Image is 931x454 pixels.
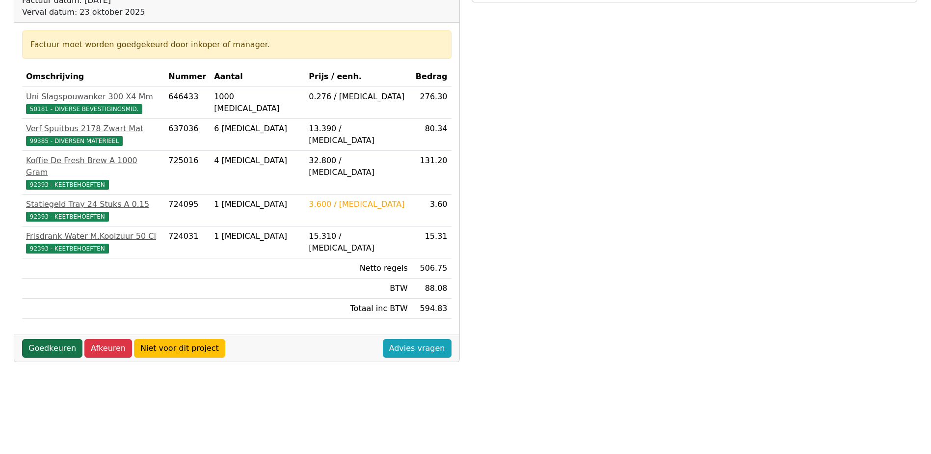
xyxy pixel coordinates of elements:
[309,123,408,146] div: 13.390 / [MEDICAL_DATA]
[412,151,452,195] td: 131.20
[214,123,301,135] div: 6 [MEDICAL_DATA]
[30,39,443,51] div: Factuur moet worden goedgekeurd door inkoper of manager.
[26,136,123,146] span: 99385 - DIVERSEN MATERIEEL
[383,339,452,358] a: Advies vragen
[309,91,408,103] div: 0.276 / [MEDICAL_DATA]
[305,299,412,319] td: Totaal inc BTW
[305,279,412,299] td: BTW
[164,227,210,258] td: 724031
[412,119,452,151] td: 80.34
[164,87,210,119] td: 646433
[26,155,160,190] a: Koffie De Fresh Brew A 1000 Gram92393 - KEETBEHOEFTEN
[26,104,142,114] span: 50181 - DIVERSE BEVESTIGINGSMID.
[26,199,160,210] div: Statiegeld Tray 24 Stuks A 0.15
[26,212,109,222] span: 92393 - KEETBEHOEFTEN
[309,230,408,254] div: 15.310 / [MEDICAL_DATA]
[305,258,412,279] td: Netto regels
[412,227,452,258] td: 15.31
[26,91,160,103] div: Uni Slagspouwanker 300 X4 Mm
[412,87,452,119] td: 276.30
[26,244,109,254] span: 92393 - KEETBEHOEFTEN
[26,199,160,222] a: Statiegeld Tray 24 Stuks A 0.1592393 - KEETBEHOEFTEN
[309,199,408,210] div: 3.600 / [MEDICAL_DATA]
[412,195,452,227] td: 3.60
[26,123,160,135] div: Verf Spuitbus 2178 Zwart Mat
[412,67,452,87] th: Bedrag
[214,230,301,242] div: 1 [MEDICAL_DATA]
[26,155,160,178] div: Koffie De Fresh Brew A 1000 Gram
[26,123,160,146] a: Verf Spuitbus 2178 Zwart Mat99385 - DIVERSEN MATERIEEL
[164,195,210,227] td: 724095
[22,6,325,18] div: Verval datum: 23 oktober 2025
[412,279,452,299] td: 88.08
[22,67,164,87] th: Omschrijving
[26,230,160,254] a: Frisdrank Water M.Koolzuur 50 Cl92393 - KEETBEHOEFTEN
[134,339,225,358] a: Niet voor dit project
[214,91,301,114] div: 1000 [MEDICAL_DATA]
[214,199,301,210] div: 1 [MEDICAL_DATA]
[164,151,210,195] td: 725016
[84,339,132,358] a: Afkeuren
[309,155,408,178] div: 32.800 / [MEDICAL_DATA]
[210,67,305,87] th: Aantal
[214,155,301,167] div: 4 [MEDICAL_DATA]
[26,230,160,242] div: Frisdrank Water M.Koolzuur 50 Cl
[164,67,210,87] th: Nummer
[164,119,210,151] td: 637036
[26,91,160,114] a: Uni Slagspouwanker 300 X4 Mm50181 - DIVERSE BEVESTIGINGSMID.
[305,67,412,87] th: Prijs / eenh.
[26,180,109,190] span: 92393 - KEETBEHOEFTEN
[412,299,452,319] td: 594.83
[22,339,82,358] a: Goedkeuren
[412,258,452,279] td: 506.75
